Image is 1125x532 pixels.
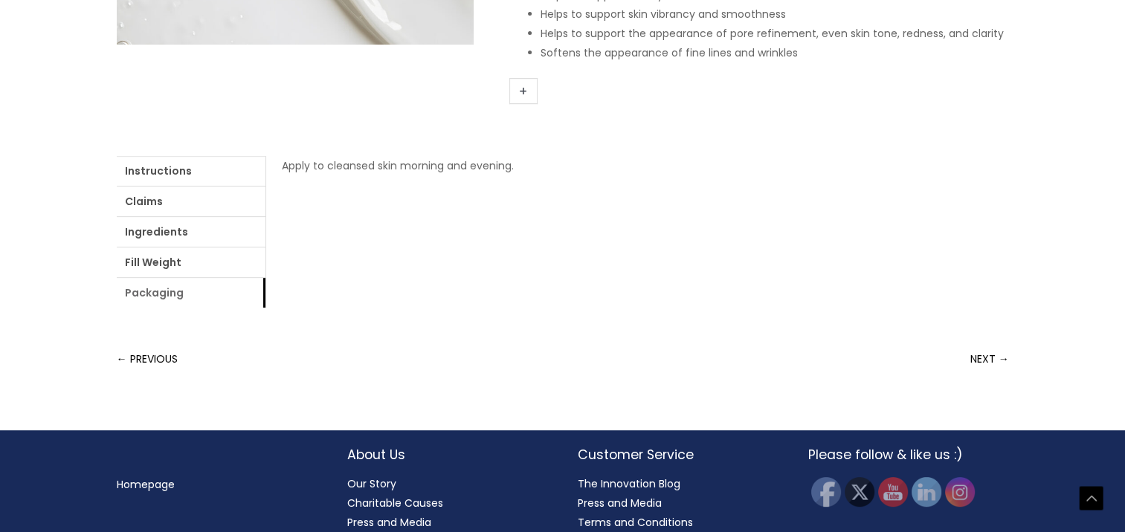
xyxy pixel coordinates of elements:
a: Ingredients [117,217,265,247]
h2: Customer Service [578,445,779,464]
a: Homepage [117,477,175,492]
a: The Innovation Blog [578,476,680,491]
a: Press and Media [578,496,662,510]
li: Helps to support the appearance of pore refinement, even skin tone, redness, and clarity [541,24,1009,43]
a: + [509,78,538,104]
a: Our Story [347,476,396,491]
a: Instructions [117,156,265,186]
nav: Menu [117,475,317,494]
a: Terms and Conditions [578,515,693,530]
a: Charitable Causes [347,496,443,510]
li: Softens the appearance of fine lines and wrinkles [541,43,1009,62]
a: NEXT → [970,344,1009,374]
img: Twitter [845,477,874,507]
img: Facebook [811,477,841,507]
h2: Please follow & like us :) [808,445,1009,464]
a: Packaging [117,278,265,308]
p: Apply to cleansed skin morning and evening. [282,156,993,175]
a: Fill Weight [117,247,265,277]
a: ← PREVIOUS [117,344,178,374]
h2: About Us [347,445,548,464]
a: Claims [117,186,265,216]
li: Helps to support skin vibrancy and smoothness [541,4,1009,24]
nav: About Us [347,474,548,532]
a: Press and Media [347,515,431,530]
